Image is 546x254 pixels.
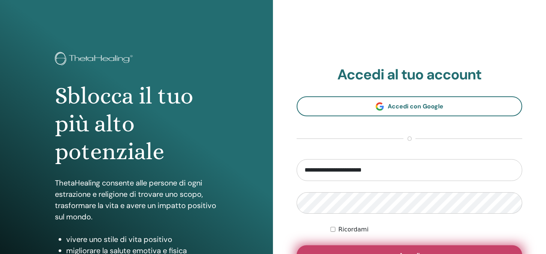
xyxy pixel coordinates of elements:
[331,225,522,234] div: Keep me authenticated indefinitely or until I manually logout
[55,177,218,222] p: ThetaHealing consente alle persone di ogni estrazione e religione di trovare uno scopo, trasforma...
[338,225,369,234] label: Ricordami
[297,66,522,84] h2: Accedi al tuo account
[388,102,443,110] span: Accedi con Google
[66,234,218,245] li: vivere uno stile di vita positivo
[297,96,522,116] a: Accedi con Google
[403,134,416,143] span: o
[55,82,218,166] h1: Sblocca il tuo più alto potenziale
